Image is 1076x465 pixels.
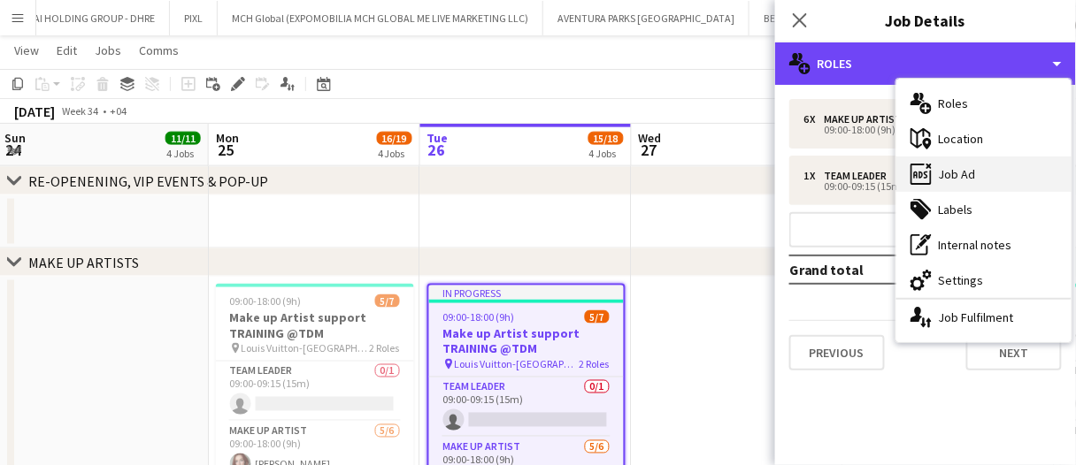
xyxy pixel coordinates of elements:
span: 09:00-18:00 (9h) [443,310,515,324]
h3: Make up Artist support TRAINING @TDM [429,325,624,357]
span: Louis Vuitton-[GEOGRAPHIC_DATA] [242,342,370,355]
a: Edit [50,39,84,62]
span: Wed [639,130,662,146]
a: Jobs [88,39,128,62]
span: Mon [216,130,239,146]
div: In progress [429,286,624,300]
span: 24 [2,140,26,160]
span: 11/11 [165,132,201,145]
span: 16/19 [377,132,412,145]
button: PIXL [170,1,218,35]
span: 5/7 [375,294,400,308]
span: Jobs [95,42,121,58]
button: Add role [789,212,1062,248]
div: +04 [110,104,127,118]
div: 4 Jobs [589,147,623,160]
div: Job Ad [896,156,1072,192]
div: Settings [896,263,1072,298]
span: 26 [425,140,449,160]
td: Grand total [789,255,950,284]
span: Tue [427,130,449,146]
div: 09:00-18:00 (9h) [803,126,1029,134]
h3: Make up Artist support TRAINING @TDM [216,309,414,341]
div: 4 Jobs [166,147,200,160]
span: Edit [57,42,77,58]
div: Labels [896,192,1072,227]
div: 09:00-09:15 (15m) [803,182,1029,191]
div: 1 x [803,170,825,182]
span: Louis Vuitton-[GEOGRAPHIC_DATA] [455,358,580,371]
span: Comms [139,42,179,58]
span: View [14,42,39,58]
div: RE-OPENENING, VIP EVENTS & POP-UP [28,172,268,190]
app-card-role: Team Leader0/109:00-09:15 (15m) [429,377,624,438]
button: Previous [789,335,885,370]
button: MCH Global (EXPOMOBILIA MCH GLOBAL ME LIVE MARKETING LLC) [218,1,543,35]
div: Internal notes [896,227,1072,263]
div: Roles [896,86,1072,121]
a: Comms [132,39,186,62]
div: 6 x [803,113,825,126]
div: Job Fulfilment [896,300,1072,335]
div: Location [896,121,1072,156]
span: 2 Roles [580,358,610,371]
div: MAKE UP ARTISTS [28,254,139,271]
span: 5/7 [585,310,610,324]
div: Make up artist [825,113,910,126]
div: [DATE] [14,103,55,120]
span: 25 [213,140,239,160]
button: Next [966,335,1062,370]
div: Roles [775,42,1076,85]
span: 2 Roles [370,342,400,355]
div: Team Leader [825,170,895,182]
h3: Job Details [775,9,1076,32]
a: View [7,39,46,62]
app-card-role: Team Leader0/109:00-09:15 (15m) [216,362,414,422]
span: Sun [4,130,26,146]
span: 09:00-18:00 (9h) [230,294,302,308]
button: AVENTURA PARKS [GEOGRAPHIC_DATA] [543,1,749,35]
span: 27 [636,140,662,160]
span: 15/18 [588,132,624,145]
div: 4 Jobs [378,147,411,160]
button: BEYOND PROPERTIES/ OMNIYAT [749,1,919,35]
span: Week 34 [58,104,103,118]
